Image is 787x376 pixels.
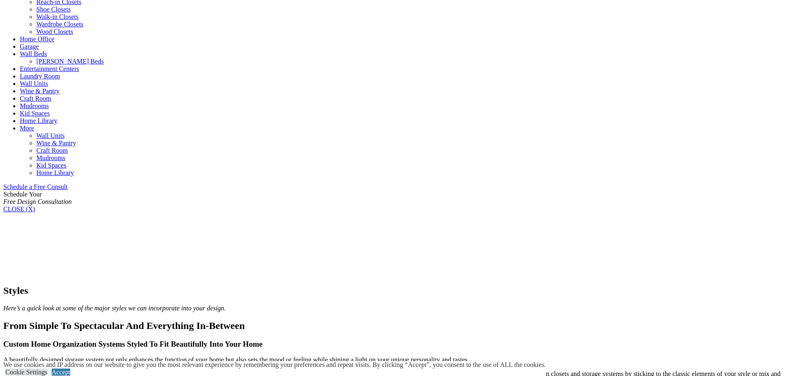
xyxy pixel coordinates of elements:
a: Wall Units [36,132,64,139]
a: Cookie Settings [5,369,48,376]
em: Free Design Consultation [3,198,72,205]
a: Home Library [20,117,57,124]
a: Craft Room [20,95,51,102]
a: CLOSE (X) [3,206,35,213]
a: More menu text will display only on big screen [20,125,34,132]
a: Home Library [36,169,74,176]
a: Wood Closets [36,28,73,35]
a: Shoe Closets [36,6,71,13]
a: Home Office [20,35,55,43]
div: We use cookies and IP address on our website to give you the most relevant experience by remember... [3,361,546,369]
h1: From Simple To Spectacular And Everything In-Between [3,320,784,331]
a: Mudrooms [20,102,49,109]
em: Here’s a quick look at some of the major styles we can incorporate into your design. [3,305,226,312]
a: Wine & Pantry [36,140,76,147]
p: A beautifully designed storage system not only enhances the function of your home but also sets t... [3,356,784,364]
a: Craft Room [36,147,68,154]
a: Wardrobe Closets [36,21,83,28]
h1: Styles [3,285,784,296]
a: Mudrooms [36,154,65,161]
h3: Custom Home Organization Systems Styled To Fit Beautifully Into Your Home [3,340,784,349]
a: [PERSON_NAME] Beds [36,58,104,65]
a: Walk-in Closets [36,13,78,20]
span: Schedule Your [3,191,72,205]
a: Laundry Room [20,73,60,80]
a: Entertainment Centers [20,65,79,72]
a: Kid Spaces [36,162,66,169]
a: Kid Spaces [20,110,50,117]
a: Accept [52,369,70,376]
a: Wall Units [20,80,48,87]
a: Wine & Pantry [20,87,59,95]
a: Schedule a Free Consult (opens a dropdown menu) [3,183,68,190]
a: Garage [20,43,39,50]
a: Wall Beds [20,50,47,57]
